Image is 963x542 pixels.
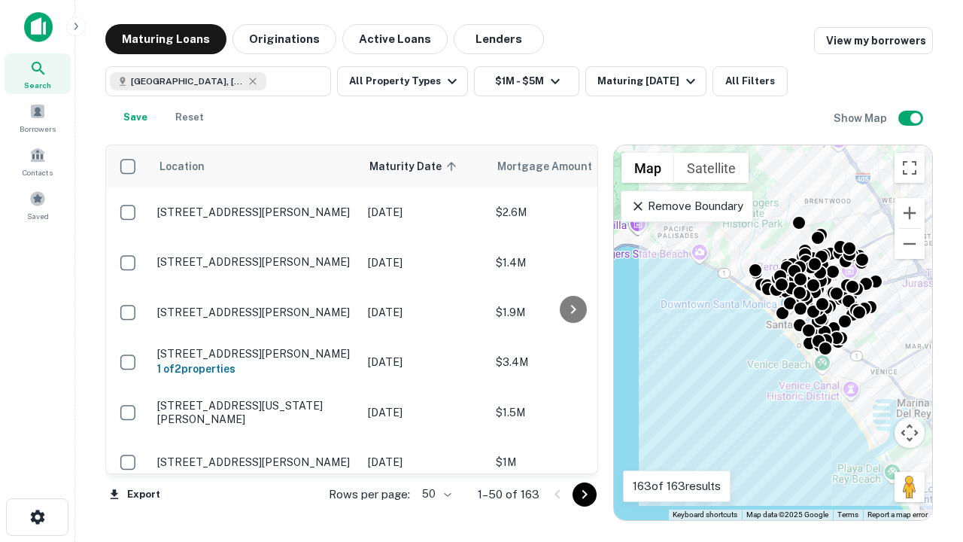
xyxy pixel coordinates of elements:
[368,454,481,470] p: [DATE]
[159,157,205,175] span: Location
[674,153,749,183] button: Show satellite imagery
[5,53,71,94] a: Search
[618,501,667,520] a: Open this area in Google Maps (opens a new window)
[488,145,654,187] th: Mortgage Amount
[27,210,49,222] span: Saved
[150,145,360,187] th: Location
[166,102,214,132] button: Reset
[496,204,646,221] p: $2.6M
[157,306,353,319] p: [STREET_ADDRESS][PERSON_NAME]
[496,404,646,421] p: $1.5M
[157,347,353,361] p: [STREET_ADDRESS][PERSON_NAME]
[621,153,674,183] button: Show street map
[105,24,226,54] button: Maturing Loans
[630,197,743,215] p: Remove Boundary
[888,422,963,494] iframe: Chat Widget
[24,12,53,42] img: capitalize-icon.png
[157,206,353,219] p: [STREET_ADDRESS][PERSON_NAME]
[131,75,244,88] span: [GEOGRAPHIC_DATA], [GEOGRAPHIC_DATA], [GEOGRAPHIC_DATA]
[368,304,481,321] p: [DATE]
[895,229,925,259] button: Zoom out
[496,304,646,321] p: $1.9M
[360,145,488,187] th: Maturity Date
[157,255,353,269] p: [STREET_ADDRESS][PERSON_NAME]
[369,157,461,175] span: Maturity Date
[20,123,56,135] span: Borrowers
[337,66,468,96] button: All Property Types
[496,254,646,271] p: $1.4M
[814,27,933,54] a: View my borrowers
[329,486,410,504] p: Rows per page:
[618,501,667,520] img: Google
[834,110,889,126] h6: Show Map
[478,486,539,504] p: 1–50 of 163
[633,477,721,495] p: 163 of 163 results
[496,354,646,370] p: $3.4M
[614,145,932,520] div: 0 0
[712,66,788,96] button: All Filters
[24,79,51,91] span: Search
[157,455,353,469] p: [STREET_ADDRESS][PERSON_NAME]
[573,483,597,507] button: Go to next page
[496,454,646,470] p: $1M
[111,102,159,132] button: Save your search to get updates of matches that match your search criteria.
[105,483,164,506] button: Export
[342,24,448,54] button: Active Loans
[23,166,53,178] span: Contacts
[368,204,481,221] p: [DATE]
[5,141,71,181] a: Contacts
[474,66,579,96] button: $1M - $5M
[368,404,481,421] p: [DATE]
[746,510,828,519] span: Map data ©2025 Google
[867,510,928,519] a: Report a map error
[368,354,481,370] p: [DATE]
[585,66,706,96] button: Maturing [DATE]
[368,254,481,271] p: [DATE]
[416,483,454,505] div: 50
[157,361,353,377] h6: 1 of 2 properties
[5,184,71,225] a: Saved
[895,153,925,183] button: Toggle fullscreen view
[454,24,544,54] button: Lenders
[497,157,612,175] span: Mortgage Amount
[5,97,71,138] a: Borrowers
[895,418,925,448] button: Map camera controls
[837,510,858,519] a: Terms (opens in new tab)
[157,399,353,426] p: [STREET_ADDRESS][US_STATE][PERSON_NAME]
[895,198,925,228] button: Zoom in
[232,24,336,54] button: Originations
[597,72,700,90] div: Maturing [DATE]
[673,510,737,520] button: Keyboard shortcuts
